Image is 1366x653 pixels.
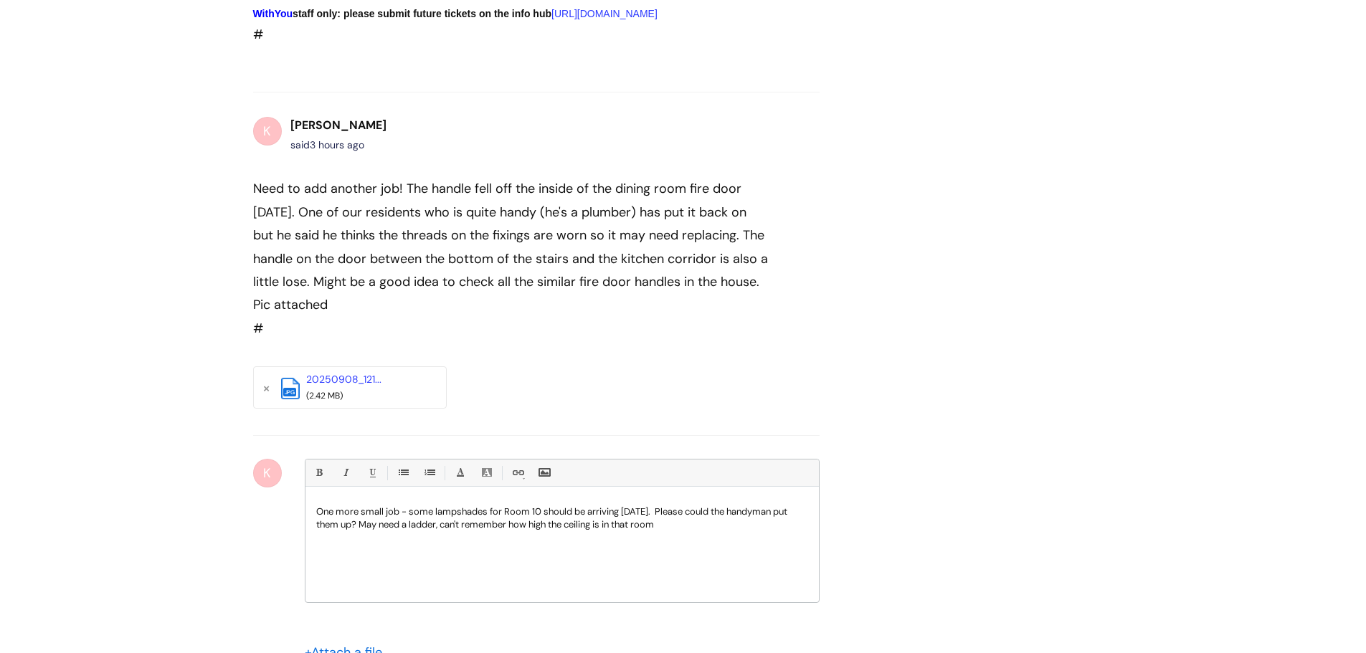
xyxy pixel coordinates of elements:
a: Back Color [478,464,495,482]
a: Underline(Ctrl-U) [363,464,381,482]
div: (2.42 MB) [306,389,421,404]
b: [PERSON_NAME] [290,118,386,133]
div: Need to add another job! The handle fell off the inside of the dining room fire door [DATE]. One ... [253,177,768,316]
a: Link [508,464,526,482]
a: Insert Image... [535,464,553,482]
span: WithYou [253,8,293,19]
a: 20250908_121... [306,373,381,386]
span: jpg [283,388,297,396]
div: said [290,136,386,154]
a: Italic (Ctrl-I) [336,464,354,482]
div: K [253,117,282,146]
strong: staff only: please submit future tickets on the info hub [253,8,552,19]
p: One more small job - some lampshades for Room 10 should be arriving [DATE]. Please could the hand... [316,505,808,531]
a: 1. Ordered List (Ctrl-Shift-8) [420,464,438,482]
div: # [253,177,768,340]
div: K [253,459,282,487]
a: Font Color [451,464,469,482]
a: [URL][DOMAIN_NAME] [551,8,658,19]
span: Mon, 8 Sep, 2025 at 12:27 PM [310,138,364,151]
a: • Unordered List (Ctrl-Shift-7) [394,464,412,482]
a: Bold (Ctrl-B) [310,464,328,482]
